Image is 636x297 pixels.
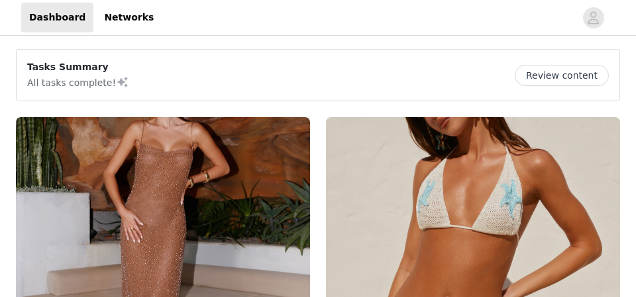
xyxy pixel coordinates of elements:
a: Dashboard [21,3,93,32]
button: Review content [515,65,609,86]
p: All tasks complete! [27,74,129,90]
p: Tasks Summary [27,60,129,74]
a: Networks [96,3,162,32]
div: avatar [587,7,600,28]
